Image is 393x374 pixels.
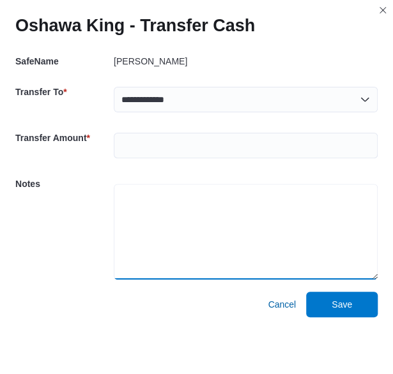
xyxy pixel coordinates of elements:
span: Cancel [268,298,296,311]
h5: Notes [15,171,111,197]
h5: Transfer To [15,79,111,105]
button: Cancel [263,292,301,317]
span: Save [332,298,352,311]
h1: Oshawa King - Transfer Cash [15,15,255,36]
h5: SafeName [15,49,111,74]
button: Save [306,292,378,317]
h5: Transfer Amount [15,125,111,151]
button: Closes this modal window [375,3,390,18]
p: [PERSON_NAME] [114,56,187,66]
